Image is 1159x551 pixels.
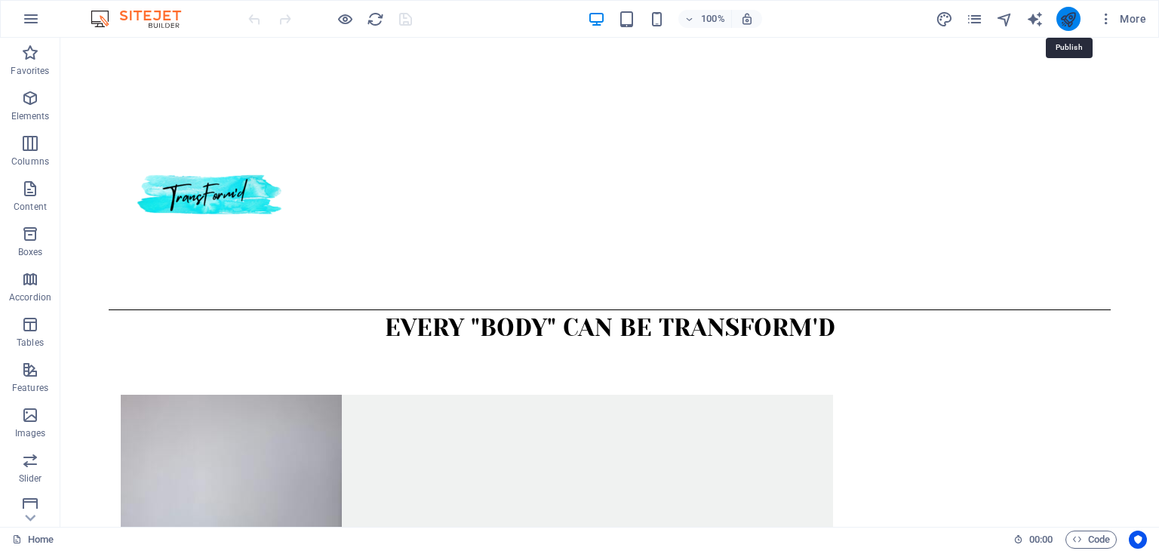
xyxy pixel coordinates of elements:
p: Elements [11,110,50,122]
p: Slider [19,473,42,485]
a: Click to cancel selection. Double-click to open Pages [12,531,54,549]
button: Code [1065,531,1117,549]
p: Content [14,201,47,213]
span: More [1099,11,1146,26]
span: 00 00 [1029,531,1053,549]
button: More [1093,7,1152,31]
p: Tables [17,337,44,349]
p: Favorites [11,65,49,77]
button: Usercentrics [1129,531,1147,549]
span: Code [1072,531,1110,549]
p: Images [15,427,46,439]
iframe: To enrich screen reader interactions, please activate Accessibility in Grammarly extension settings [60,38,1159,527]
p: Columns [11,155,49,168]
span: : [1040,534,1042,545]
p: Boxes [18,246,43,258]
p: Features [12,382,48,394]
p: Accordion [9,291,51,303]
